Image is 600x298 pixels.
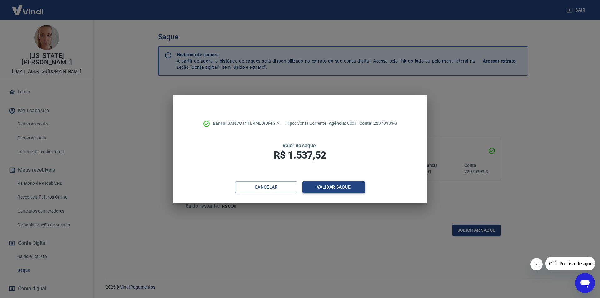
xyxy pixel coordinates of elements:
[235,181,297,193] button: Cancelar
[545,257,595,270] iframe: Mensagem da empresa
[302,181,365,193] button: Validar saque
[359,120,397,127] p: 22970393-3
[575,273,595,293] iframe: Botão para abrir a janela de mensagens
[282,143,317,149] span: Valor do saque:
[286,120,326,127] p: Conta Corrente
[286,121,297,126] span: Tipo:
[329,121,347,126] span: Agência:
[213,121,227,126] span: Banco:
[359,121,373,126] span: Conta:
[274,149,326,161] span: R$ 1.537,52
[4,4,52,9] span: Olá! Precisa de ajuda?
[213,120,281,127] p: BANCO INTERMEDIUM S.A.
[530,258,543,270] iframe: Fechar mensagem
[329,120,357,127] p: 0001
